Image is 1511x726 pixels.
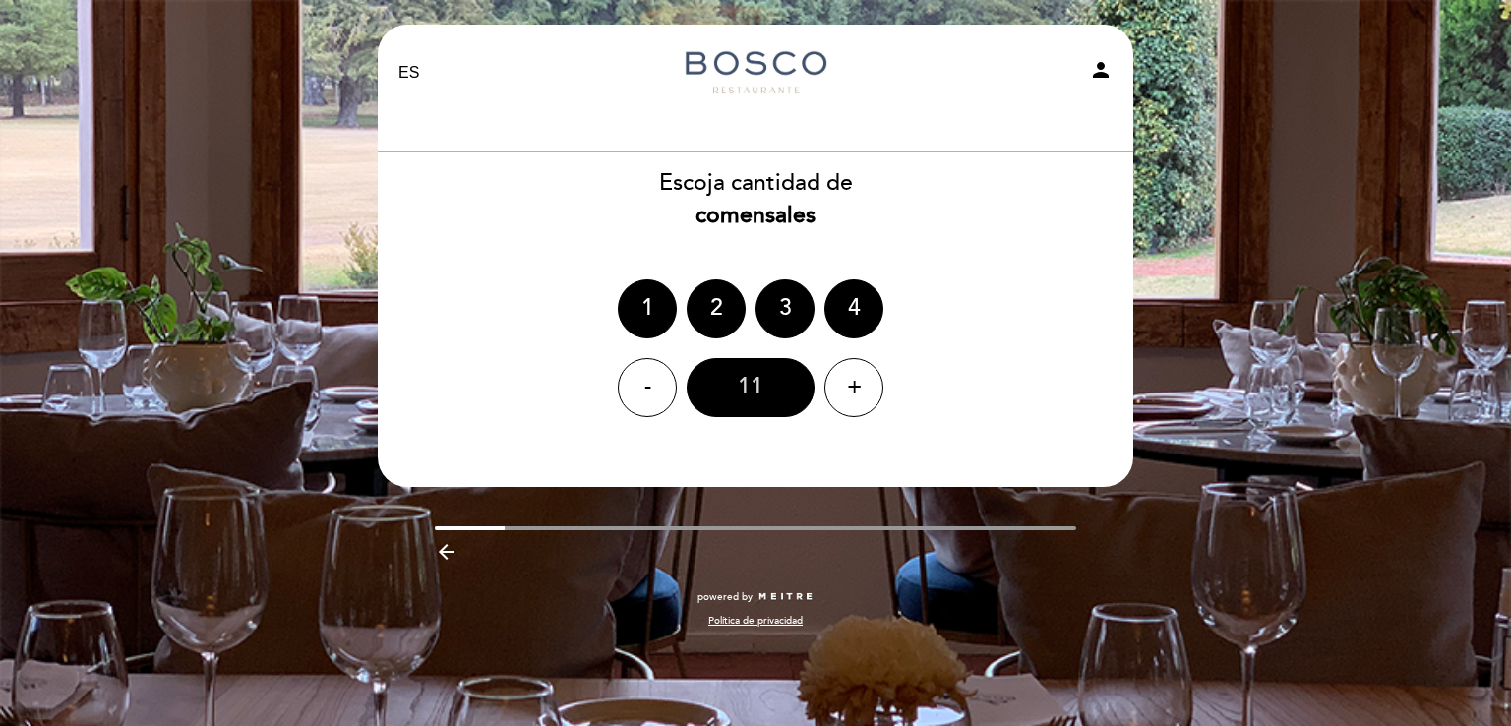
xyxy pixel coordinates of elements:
div: - [618,358,677,417]
span: powered by [697,590,753,604]
i: arrow_backward [435,540,458,564]
b: comensales [695,202,816,229]
img: MEITRE [757,592,814,602]
button: person [1089,58,1113,89]
div: 2 [687,279,746,338]
div: Escoja cantidad de [377,167,1134,232]
i: person [1089,58,1113,82]
a: Política de privacidad [708,614,803,628]
div: 3 [755,279,815,338]
div: + [824,358,883,417]
a: [PERSON_NAME] [633,46,878,100]
a: powered by [697,590,814,604]
div: 11 [687,358,815,417]
div: 4 [824,279,883,338]
div: 1 [618,279,677,338]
